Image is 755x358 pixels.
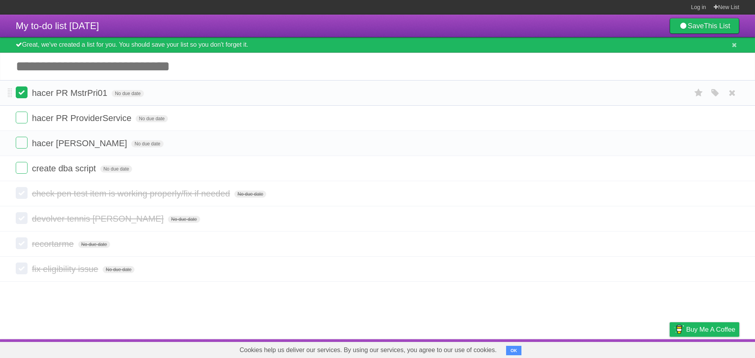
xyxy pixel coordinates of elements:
[234,191,266,198] span: No due date
[670,18,739,34] a: SaveThis List
[16,162,28,174] label: Done
[690,341,739,356] a: Suggest a feature
[16,137,28,149] label: Done
[16,187,28,199] label: Done
[691,86,706,99] label: Star task
[131,140,163,147] span: No due date
[704,22,730,30] b: This List
[100,165,132,173] span: No due date
[232,342,505,358] span: Cookies help us deliver our services. By using our services, you agree to our use of cookies.
[32,88,109,98] span: hacer PR MstrPri01
[16,86,28,98] label: Done
[16,237,28,249] label: Done
[32,214,166,224] span: devolver tennis [PERSON_NAME]
[659,341,680,356] a: Privacy
[16,112,28,123] label: Done
[32,239,75,249] span: recortarme
[674,323,684,336] img: Buy me a coffee
[136,115,168,122] span: No due date
[112,90,144,97] span: No due date
[506,346,521,355] button: OK
[670,322,739,337] a: Buy me a coffee
[565,341,582,356] a: About
[32,113,133,123] span: hacer PR ProviderService
[78,241,110,248] span: No due date
[32,138,129,148] span: hacer [PERSON_NAME]
[32,264,100,274] span: fix eligibility issue
[32,163,98,173] span: create dba script
[32,189,232,198] span: check pen test item is working properly/fix if needed
[16,263,28,274] label: Done
[168,216,200,223] span: No due date
[686,323,735,336] span: Buy me a coffee
[16,212,28,224] label: Done
[633,341,650,356] a: Terms
[591,341,623,356] a: Developers
[103,266,134,273] span: No due date
[16,20,99,31] span: My to-do list [DATE]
